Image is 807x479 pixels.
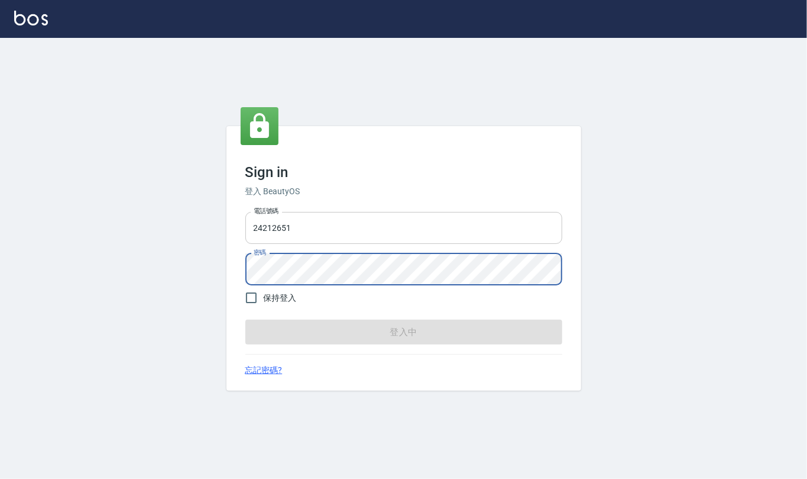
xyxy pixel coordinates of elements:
span: 保持登入 [264,292,297,304]
h3: Sign in [245,164,562,181]
label: 密碼 [254,248,266,257]
label: 電話號碼 [254,207,278,216]
img: Logo [14,11,48,25]
a: 忘記密碼? [245,364,283,377]
h6: 登入 BeautyOS [245,185,562,198]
